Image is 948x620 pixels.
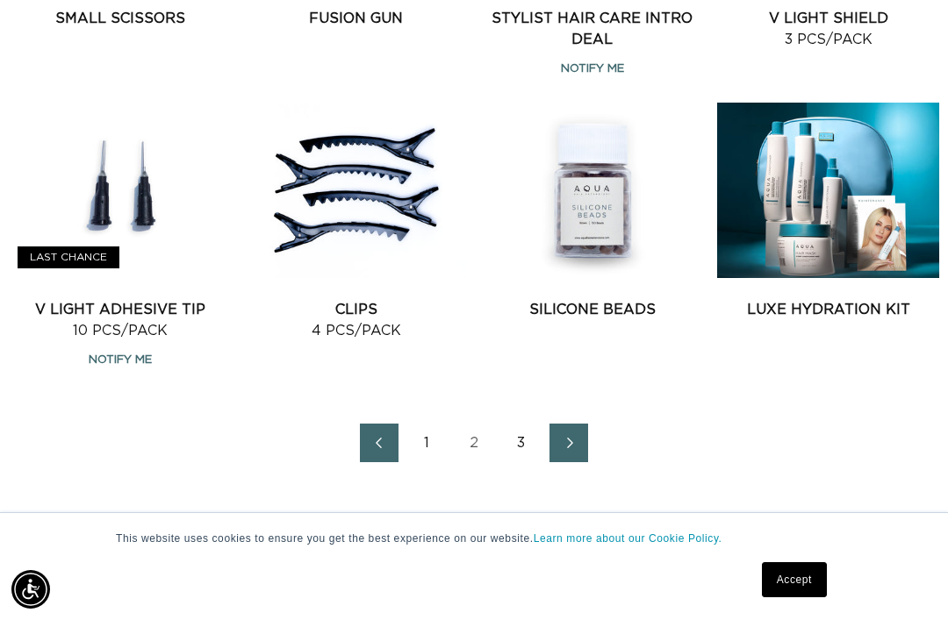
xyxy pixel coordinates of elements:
[534,532,722,545] a: Learn more about our Cookie Policy.
[407,424,446,462] a: Page 1
[455,424,493,462] a: Page 2
[502,424,541,462] a: Page 3
[11,570,50,609] div: Accessibility Menu
[360,424,399,462] a: Previous page
[245,8,467,29] a: Fusion Gun
[717,299,939,320] a: Luxe Hydration Kit
[860,536,948,620] iframe: Chat Widget
[9,8,231,29] a: Small Scissors
[481,8,703,50] a: Stylist Hair Care Intro Deal
[9,424,939,462] nav: Pagination
[9,299,231,341] a: V Light Adhesive Tip 10 pcs/pack
[549,424,588,462] a: Next page
[762,562,827,597] a: Accept
[717,8,939,50] a: V Light Shield 3 pcs/pack
[116,531,832,546] p: This website uses cookies to ensure you get the best experience on our website.
[245,299,467,341] a: Clips 4 pcs/pack
[481,299,703,320] a: Silicone Beads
